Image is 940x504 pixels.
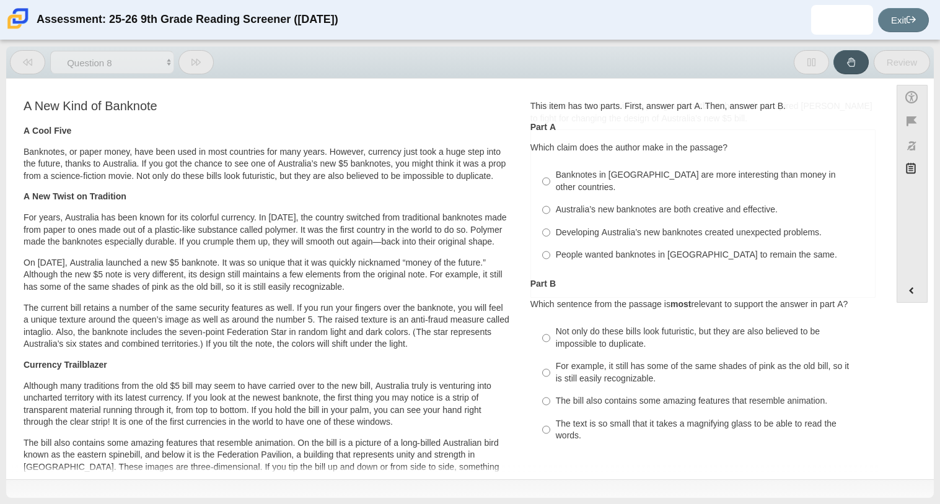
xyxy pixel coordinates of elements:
p: Banknotes, or paper money, have been used in most countries for many years. However, currency jus... [24,146,510,183]
a: Carmen School of Science & Technology [5,23,31,33]
button: Raise Your Hand [833,50,869,74]
button: Notepad [897,158,928,183]
b: Part A [530,121,556,133]
div: Assessment: 25-26 9th Grade Reading Screener ([DATE]) [37,5,338,35]
p: On [DATE], Australia launched a new $5 banknote. It was so unique that it was quickly nicknamed “... [24,257,510,293]
button: Flag item [897,109,928,133]
p: Which claim does the author make in the passage? [530,142,875,154]
p: The current bill retains a number of the same security features as well. If you run your fingers ... [24,302,510,350]
b: Currency Trailblazer [24,359,107,370]
button: Open Accessibility Menu [897,85,928,109]
div: Developing Australia’s new banknotes created unexpected problems. [556,227,869,239]
img: Carmen School of Science & Technology [5,6,31,32]
div: The text is so small that it takes a magnifying glass to be able to read the words. [556,418,869,442]
div: Banknotes in [GEOGRAPHIC_DATA] are more interesting than money in other countries. [556,169,869,193]
button: Toggle response masking [897,134,928,158]
p: Which sentence from the passage is relevant to support the answer in part A? [530,298,875,311]
div: Not only do these bills look futuristic, but they are also believed to be impossible to duplicate. [556,326,869,350]
p: Although many traditions from the old $5 bill may seem to have carried over to the new bill, Aust... [24,380,510,428]
div: People wanted banknotes in [GEOGRAPHIC_DATA] to remain the same. [556,249,869,261]
h3: A New Kind of Banknote [24,99,510,113]
div: Australia’s new banknotes are both creative and effective. [556,204,869,216]
div: Assessment items [12,85,884,474]
p: For years, Australia has been known for its colorful currency. In [DATE], the country switched fr... [24,212,510,248]
button: Review [874,50,930,74]
b: A Cool Five [24,125,71,136]
p: This item has two parts. First, answer part A. Then, answer part B. [530,100,875,113]
a: Exit [878,8,929,32]
button: Expand menu. Displays the button labels. [897,279,927,302]
b: most [670,298,691,310]
div: The bill also contains some amazing features that resemble animation. [556,395,869,407]
b: A New Twist on Tradition [24,191,126,202]
img: damiyan.balquier.hhNpv0 [832,10,852,30]
div: For example, it still has some of the same shades of pink as the old bill, so it is still easily ... [556,360,869,385]
b: Part B [530,278,556,289]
